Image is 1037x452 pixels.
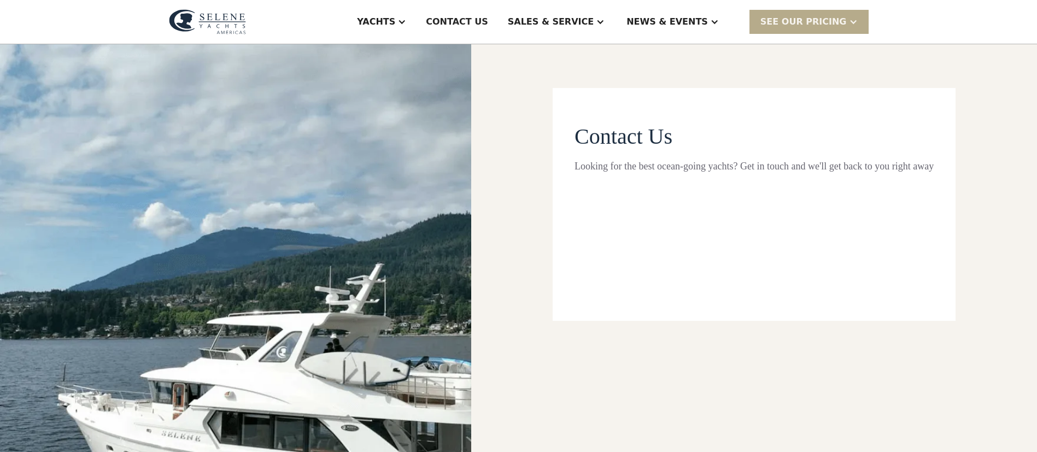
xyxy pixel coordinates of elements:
span: Contact Us [575,124,672,149]
div: Looking for the best ocean-going yachts? Get in touch and we'll get back to you right away [575,159,934,174]
form: Contact page From [575,123,934,278]
div: Yachts [357,15,395,28]
img: logo [169,9,246,34]
div: Contact US [426,15,488,28]
iframe: Form 0 [575,196,934,278]
div: News & EVENTS [626,15,708,28]
div: SEE Our Pricing [760,15,847,28]
div: Sales & Service [508,15,594,28]
div: SEE Our Pricing [749,10,869,33]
